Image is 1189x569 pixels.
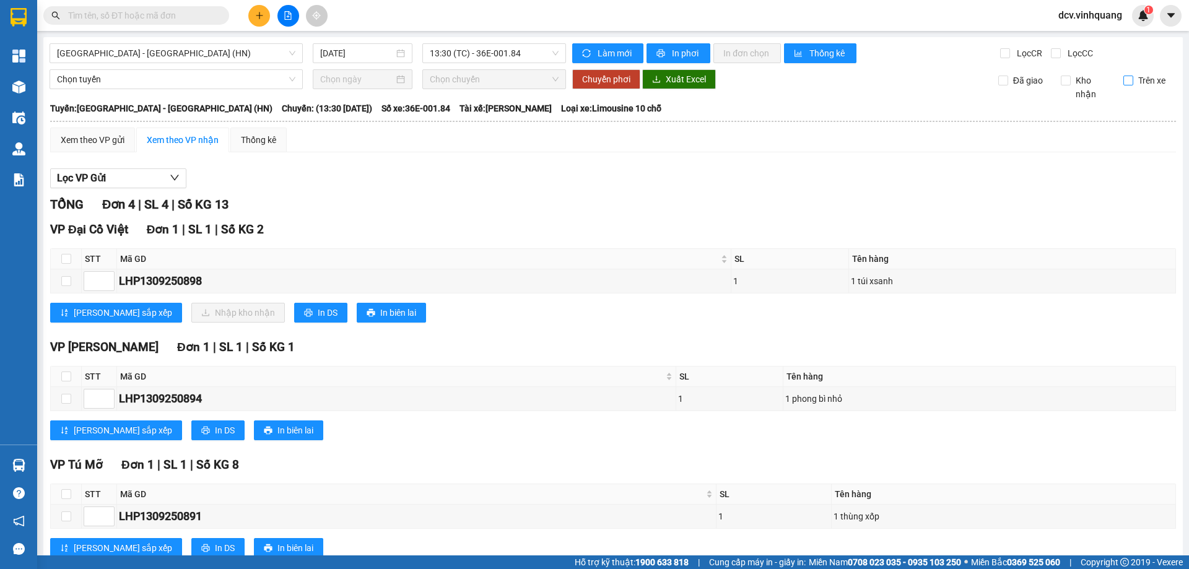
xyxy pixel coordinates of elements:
button: bar-chartThống kê [784,43,856,63]
span: Miền Bắc [971,555,1060,569]
span: Cung cấp máy in - giấy in: [709,555,806,569]
span: caret-down [1165,10,1177,21]
img: warehouse-icon [12,142,25,155]
span: Lọc CC [1063,46,1095,60]
span: 13:30 (TC) - 36E-001.84 [430,44,559,63]
span: Số xe: 36E-001.84 [381,102,450,115]
span: plus [255,11,264,20]
span: Số KG 1 [252,340,295,354]
span: Kho nhận [1071,74,1114,101]
th: SL [676,367,783,387]
span: | [215,222,218,237]
th: STT [82,249,117,269]
span: TỔNG [50,197,84,212]
span: In phơi [672,46,700,60]
span: Lọc CR [1012,46,1044,60]
span: In DS [318,306,338,319]
th: Tên hàng [783,367,1176,387]
span: printer [264,426,272,436]
img: warehouse-icon [12,459,25,472]
span: notification [13,515,25,527]
span: file-add [284,11,292,20]
strong: 0708 023 035 - 0935 103 250 [848,557,961,567]
button: printerIn phơi [647,43,710,63]
div: Xem theo VP gửi [61,133,124,147]
span: download [652,75,661,85]
span: dcv.vinhquang [1048,7,1132,23]
span: Đã giao [1008,74,1048,87]
th: SL [731,249,849,269]
span: | [698,555,700,569]
button: downloadXuất Excel [642,69,716,89]
span: | [1069,555,1071,569]
button: printerIn biên lai [357,303,426,323]
input: Chọn ngày [320,72,394,86]
td: LHP1309250891 [117,505,716,529]
span: [PERSON_NAME] sắp xếp [74,541,172,555]
span: Xuất Excel [666,72,706,86]
span: Số KG 8 [196,458,239,472]
button: downloadNhập kho nhận [191,303,285,323]
div: 1 thùng xốp [834,510,1174,523]
span: 1 [1146,6,1151,14]
th: Tên hàng [849,249,1176,269]
div: LHP1309250894 [119,390,674,407]
span: Mã GD [120,487,703,501]
span: Làm mới [598,46,634,60]
button: printerIn biên lai [254,538,323,558]
span: Miền Nam [809,555,961,569]
span: printer [367,308,375,318]
span: Thanh Hóa - Tây Hồ (HN) [57,44,295,63]
span: Chọn tuyến [57,70,295,89]
div: 1 [733,274,847,288]
strong: 1900 633 818 [635,557,689,567]
span: ⚪️ [964,560,968,565]
button: Chuyển phơi [572,69,640,89]
span: Đơn 1 [147,222,180,237]
th: STT [82,484,117,505]
span: Mã GD [120,370,663,383]
th: Tên hàng [832,484,1176,505]
td: LHP1309250894 [117,387,676,411]
span: In biên lai [277,541,313,555]
span: SL 1 [219,340,243,354]
div: Thống kê [241,133,276,147]
span: copyright [1120,558,1129,567]
span: Tài xế: [PERSON_NAME] [459,102,552,115]
span: message [13,543,25,555]
button: syncLàm mới [572,43,643,63]
th: SL [716,484,831,505]
span: [PERSON_NAME] sắp xếp [74,306,172,319]
span: VP Đại Cồ Việt [50,222,128,237]
button: printerIn DS [294,303,347,323]
span: printer [201,426,210,436]
span: VP Tú Mỡ [50,458,103,472]
span: | [138,197,141,212]
img: warehouse-icon [12,80,25,93]
div: 1 phong bì nhỏ [785,392,1174,406]
div: 1 [718,510,829,523]
span: search [51,11,60,20]
span: Hỗ trợ kỹ thuật: [575,555,689,569]
div: 1 túi xsanh [851,274,1174,288]
span: printer [264,544,272,554]
span: | [182,222,185,237]
span: In biên lai [277,423,313,437]
div: Xem theo VP nhận [147,133,219,147]
span: bar-chart [794,49,804,59]
img: logo-vxr [11,8,27,27]
img: warehouse-icon [12,111,25,124]
span: Loại xe: Limousine 10 chỗ [561,102,661,115]
input: Tìm tên, số ĐT hoặc mã đơn [68,9,214,22]
span: In DS [215,541,235,555]
span: Lọc VP Gửi [57,170,106,186]
span: In DS [215,423,235,437]
b: Tuyến: [GEOGRAPHIC_DATA] - [GEOGRAPHIC_DATA] (HN) [50,103,272,113]
button: printerIn DS [191,538,245,558]
div: 1 [678,392,781,406]
span: In biên lai [380,306,416,319]
span: SL 1 [188,222,212,237]
button: caret-down [1160,5,1182,27]
span: sync [582,49,593,59]
button: sort-ascending[PERSON_NAME] sắp xếp [50,303,182,323]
